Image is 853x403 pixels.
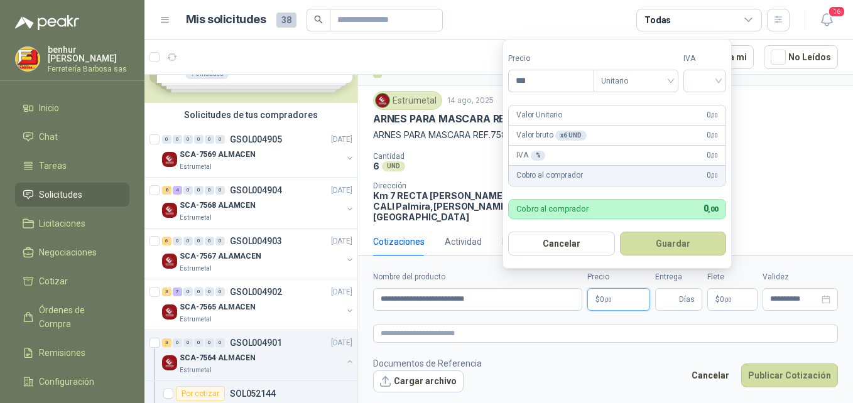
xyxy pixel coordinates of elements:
[186,11,266,29] h1: Mis solicitudes
[763,271,838,283] label: Validez
[707,169,718,181] span: 0
[180,200,256,212] p: SCA-7568 ALAMCEN
[180,250,261,262] p: SCA-7567 ALAMACEN
[715,296,720,303] span: $
[183,237,193,245] div: 0
[373,112,536,126] p: ARNES PARA MASCARA REF.7581
[15,15,79,30] img: Logo peakr
[373,161,379,171] p: 6
[162,135,171,144] div: 0
[230,389,276,398] p: SOL052144
[194,186,204,195] div: 0
[373,181,509,190] p: Dirección
[180,162,212,172] p: Estrumetal
[162,234,355,274] a: 6 0 0 0 0 0 GSOL004903[DATE] Company LogoSCA-7567 ALAMACENEstrumetal
[162,237,171,245] div: 6
[173,186,182,195] div: 4
[162,335,355,375] a: 3 0 0 0 0 0 GSOL004901[DATE] Company LogoSCA-7564 ALMACENEstrumetal
[373,271,582,283] label: Nombre del producto
[183,338,193,347] div: 0
[516,109,562,121] p: Valor Unitario
[445,235,482,249] div: Actividad
[601,72,671,90] span: Unitario
[205,237,214,245] div: 0
[39,375,94,389] span: Configuración
[815,9,838,31] button: 16
[587,271,650,283] label: Precio
[516,149,545,161] p: IVA
[180,301,256,313] p: SCA-7565 ALMACEN
[685,363,736,387] button: Cancelar
[39,303,117,331] span: Órdenes de Compra
[373,190,509,222] p: Km 7 RECTA [PERSON_NAME] CALI Palmira , [PERSON_NAME][GEOGRAPHIC_DATA]
[215,287,225,296] div: 0
[183,186,193,195] div: 0
[15,269,129,293] a: Cotizar
[502,235,540,249] div: Mensajes
[15,240,129,264] a: Negociaciones
[620,232,727,255] button: Guardar
[194,338,204,347] div: 0
[15,183,129,207] a: Solicitudes
[679,289,695,310] span: Días
[205,135,214,144] div: 0
[710,112,718,119] span: ,00
[707,129,718,141] span: 0
[180,213,212,223] p: Estrumetal
[707,271,758,283] label: Flete
[707,109,718,121] span: 0
[376,94,389,107] img: Company Logo
[215,237,225,245] div: 0
[707,288,758,311] p: $ 0,00
[215,186,225,195] div: 0
[764,45,838,69] button: No Leídos
[162,284,355,325] a: 3 7 0 0 0 0 GSOL004902[DATE] Company LogoSCA-7565 ALMACENEstrumetal
[331,134,352,146] p: [DATE]
[230,186,282,195] p: GSOL004904
[508,53,594,65] label: Precio
[373,128,838,142] p: ARNES PARA MASCARA REF.7581
[39,101,59,115] span: Inicio
[48,45,129,63] p: benhur [PERSON_NAME]
[48,65,129,73] p: Ferretería Barbosa sas
[331,235,352,247] p: [DATE]
[683,53,726,65] label: IVA
[382,161,405,171] div: UND
[373,91,442,110] div: Estrumetal
[205,186,214,195] div: 0
[15,341,129,365] a: Remisiones
[600,296,612,303] span: 0
[180,365,212,375] p: Estrumetal
[724,296,732,303] span: ,00
[215,338,225,347] div: 0
[516,129,587,141] p: Valor bruto
[710,152,718,159] span: ,00
[183,287,193,296] div: 0
[180,352,256,364] p: SCA-7564 ALMACEN
[331,286,352,298] p: [DATE]
[587,288,650,311] p: $0,00
[39,217,85,230] span: Licitaciones
[230,287,282,296] p: GSOL004902
[15,154,129,178] a: Tareas
[508,232,615,255] button: Cancelar
[230,135,282,144] p: GSOL004905
[180,314,212,325] p: Estrumetal
[15,298,129,336] a: Órdenes de Compra
[555,131,586,141] div: x 6 UND
[173,287,182,296] div: 7
[230,338,282,347] p: GSOL004901
[741,363,838,387] button: Publicar Cotización
[215,135,225,144] div: 0
[373,370,464,393] button: Cargar archivo
[162,186,171,195] div: 8
[15,370,129,394] a: Configuración
[710,172,718,179] span: ,00
[531,151,546,161] div: %
[162,304,177,320] img: Company Logo
[205,287,214,296] div: 0
[373,152,536,161] p: Cantidad
[39,346,85,360] span: Remisiones
[194,287,204,296] div: 0
[331,185,352,196] p: [DATE]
